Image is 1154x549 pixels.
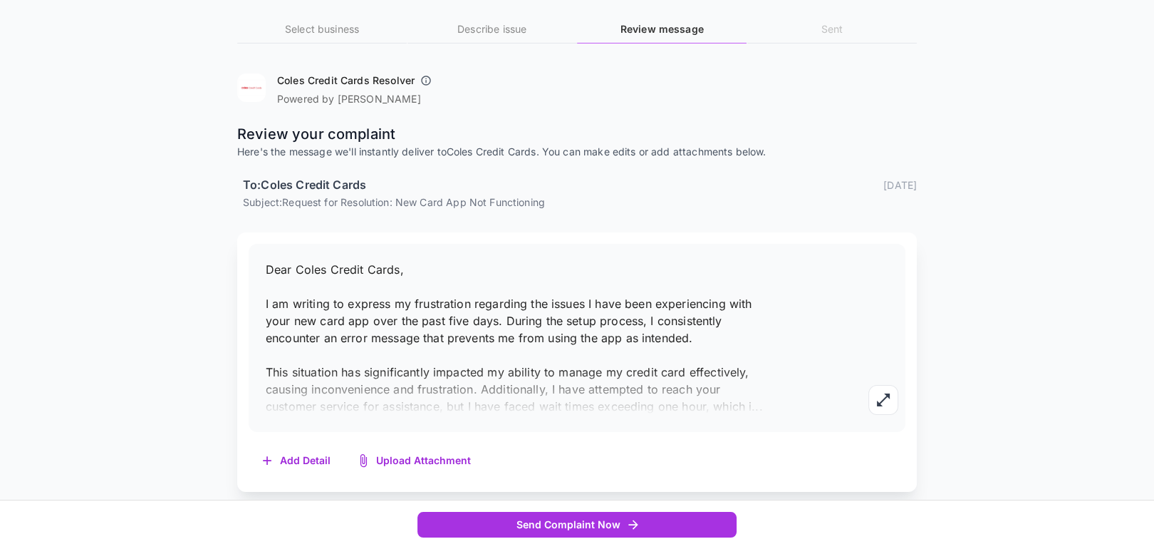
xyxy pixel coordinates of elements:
[747,21,917,37] h6: Sent
[277,92,437,106] p: Powered by [PERSON_NAME]
[266,262,752,414] span: Dear Coles Credit Cards, I am writing to express my frustration regarding the issues I have been ...
[407,21,577,37] h6: Describe issue
[243,176,366,195] h6: To: Coles Credit Cards
[237,21,407,37] h6: Select business
[417,512,737,538] button: Send Complaint Now
[237,145,917,159] p: Here's the message we'll instantly deliver to Coles Credit Cards . You can make edits or add atta...
[752,399,762,414] span: ...
[577,21,747,37] h6: Review message
[243,195,917,210] p: Subject: Request for Resolution: New Card App Not Functioning
[277,73,415,88] h6: Coles Credit Cards Resolver
[237,73,266,102] img: Coles Credit Cards
[249,446,345,476] button: Add Detail
[345,446,485,476] button: Upload Attachment
[883,178,917,193] p: [DATE]
[237,123,917,145] p: Review your complaint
